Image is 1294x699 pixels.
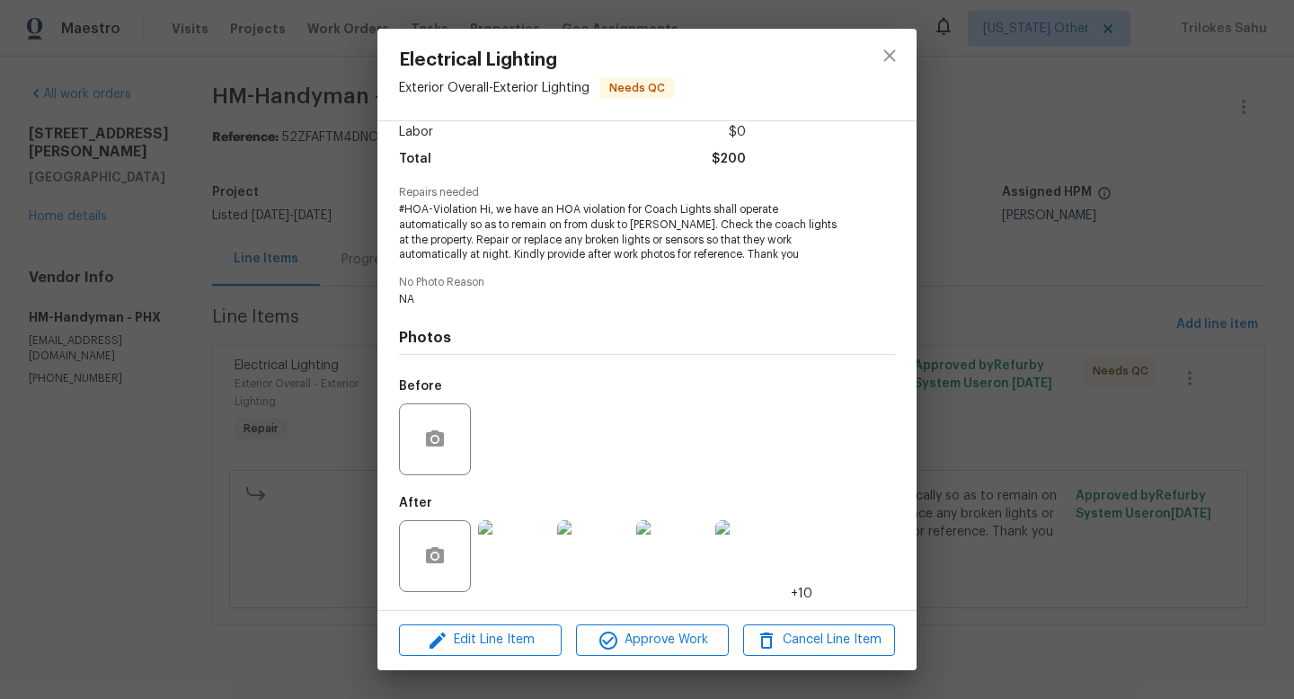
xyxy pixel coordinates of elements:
[399,202,846,262] span: #HOA-Violation Hi, we have an HOA violation for Coach Lights shall operate automatically so as to...
[399,292,846,307] span: NA
[399,50,674,70] span: Electrical Lighting
[581,629,722,651] span: Approve Work
[399,146,431,173] span: Total
[399,277,895,288] span: No Photo Reason
[404,629,556,651] span: Edit Line Item
[729,119,746,146] span: $0
[399,329,895,347] h4: Photos
[791,585,812,603] span: +10
[399,380,442,393] h5: Before
[576,624,728,656] button: Approve Work
[743,624,895,656] button: Cancel Line Item
[602,79,672,97] span: Needs QC
[399,119,433,146] span: Labor
[399,624,562,656] button: Edit Line Item
[868,34,911,77] button: close
[712,146,746,173] span: $200
[399,497,432,509] h5: After
[399,187,895,199] span: Repairs needed
[749,629,890,651] span: Cancel Line Item
[399,82,589,94] span: Exterior Overall - Exterior Lighting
